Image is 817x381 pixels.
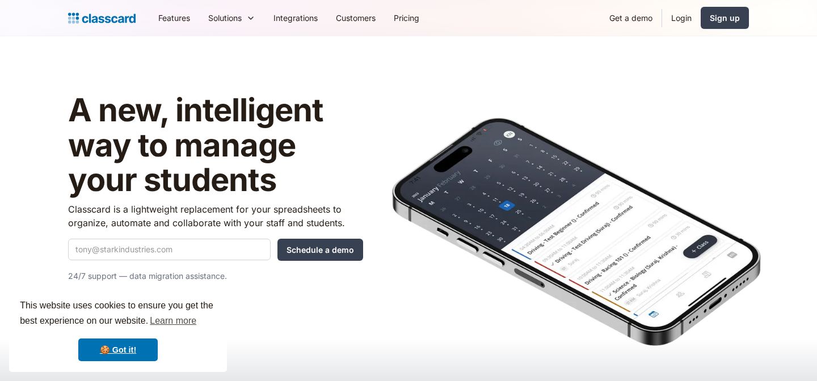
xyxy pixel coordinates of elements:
div: Sign up [710,12,740,24]
a: Get a demo [600,5,662,31]
a: Customers [327,5,385,31]
a: Login [662,5,701,31]
input: tony@starkindustries.com [68,239,271,260]
form: Quick Demo Form [68,239,363,261]
div: cookieconsent [9,288,227,372]
span: This website uses cookies to ensure you get the best experience on our website. [20,299,216,329]
div: Solutions [199,5,264,31]
a: dismiss cookie message [78,338,158,361]
a: Logo [68,10,136,26]
p: Classcard is a lightweight replacement for your spreadsheets to organize, automate and collaborat... [68,202,363,230]
input: Schedule a demo [277,239,363,261]
p: 24/7 support — data migration assistance. [68,269,363,283]
a: Features [149,5,199,31]
a: learn more about cookies [148,312,198,329]
a: Sign up [701,7,749,29]
h1: A new, intelligent way to manage your students [68,93,363,198]
div: Solutions [208,12,242,24]
a: Integrations [264,5,327,31]
a: Pricing [385,5,428,31]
